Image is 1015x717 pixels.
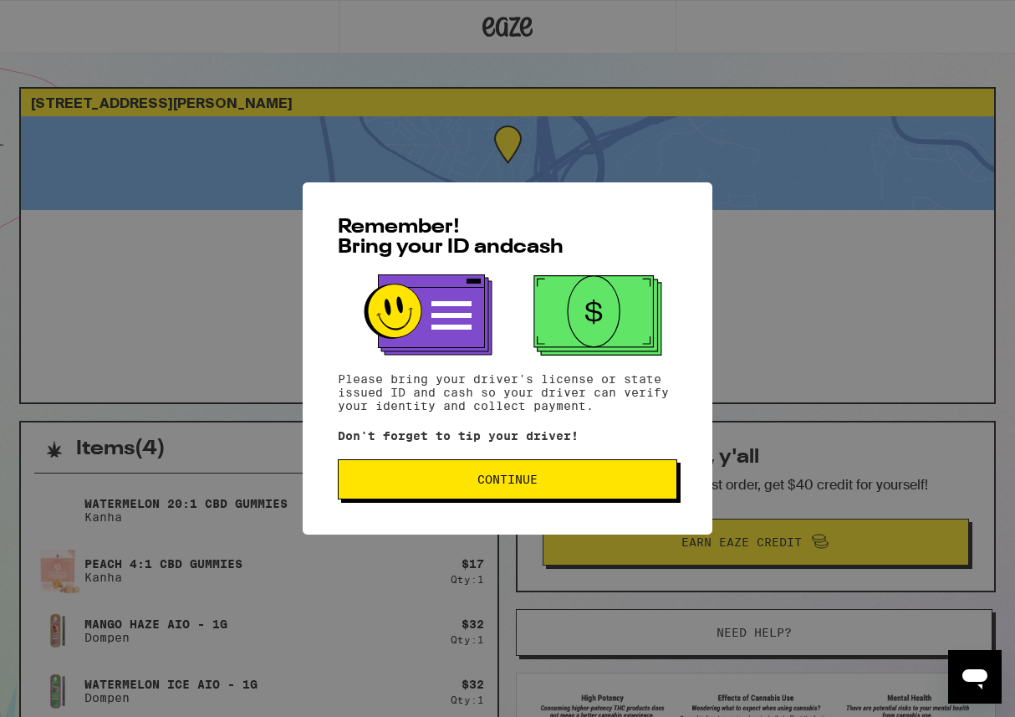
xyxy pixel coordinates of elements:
[338,372,677,412] p: Please bring your driver's license or state issued ID and cash so your driver can verify your ide...
[338,429,677,443] p: Don't forget to tip your driver!
[477,474,538,485] span: Continue
[948,650,1002,704] iframe: Button to launch messaging window
[338,218,564,258] span: Remember! Bring your ID and cash
[338,459,677,499] button: Continue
